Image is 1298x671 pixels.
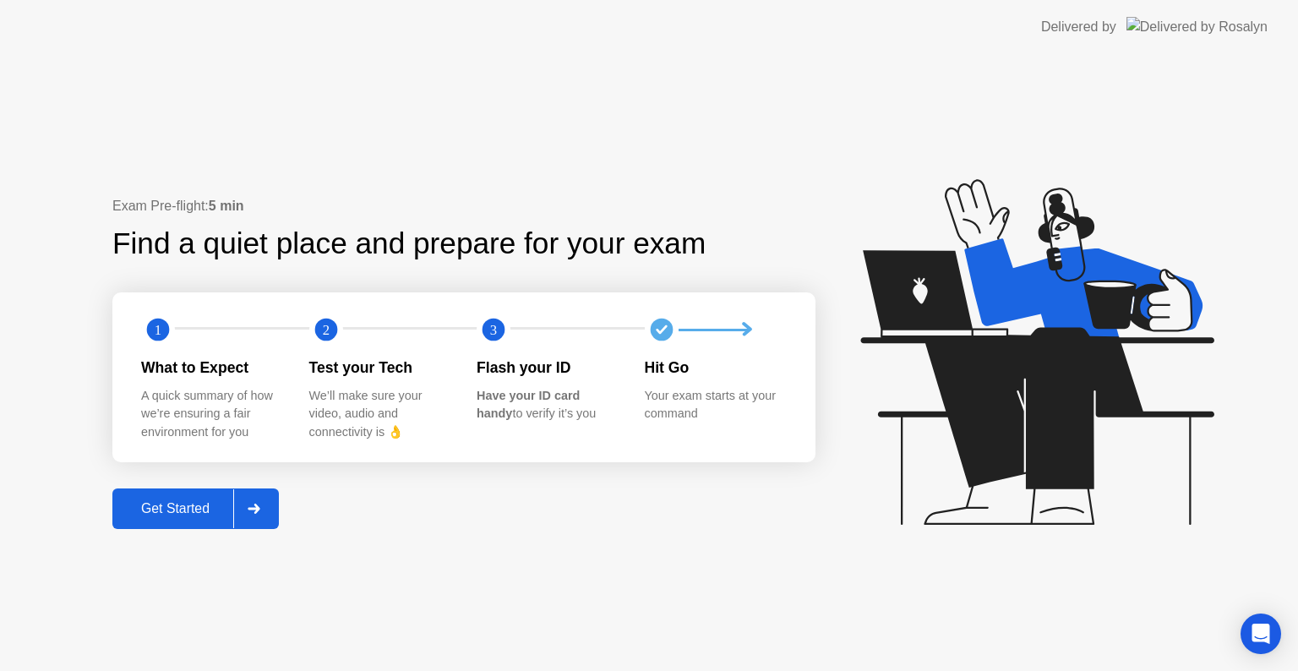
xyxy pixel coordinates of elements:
div: Your exam starts at your command [645,387,786,423]
div: Test your Tech [309,357,450,379]
div: Delivered by [1041,17,1116,37]
b: 5 min [209,199,244,213]
div: Open Intercom Messenger [1241,614,1281,654]
div: A quick summary of how we’re ensuring a fair environment for you [141,387,282,442]
img: Delivered by Rosalyn [1126,17,1268,36]
div: What to Expect [141,357,282,379]
text: 1 [155,322,161,338]
div: Find a quiet place and prepare for your exam [112,221,708,266]
div: Flash your ID [477,357,618,379]
div: We’ll make sure your video, audio and connectivity is 👌 [309,387,450,442]
button: Get Started [112,488,279,529]
text: 3 [490,322,497,338]
div: Get Started [117,501,233,516]
div: Hit Go [645,357,786,379]
b: Have your ID card handy [477,389,580,421]
div: to verify it’s you [477,387,618,423]
text: 2 [322,322,329,338]
div: Exam Pre-flight: [112,196,815,216]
